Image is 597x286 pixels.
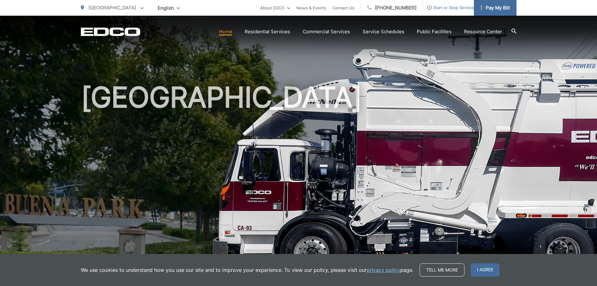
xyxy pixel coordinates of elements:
[303,28,350,35] a: Commercial Services
[480,4,510,12] span: Pay My Bill
[88,5,136,11] span: [GEOGRAPHIC_DATA]
[367,266,400,274] a: privacy policy
[81,27,140,36] a: EDCD logo. Return to the homepage.
[471,263,500,277] span: I agree
[260,4,290,12] a: About EDCO
[219,28,232,35] a: Home
[296,4,326,12] a: News & Events
[333,4,354,12] a: Contact Us
[464,28,502,35] a: Resource Center
[417,28,452,35] a: Public Facilities
[245,28,290,35] a: Residential Services
[81,82,516,280] h1: [GEOGRAPHIC_DATA]
[81,266,413,274] p: We use cookies to understand how you use our site and to improve your experience. To view our pol...
[363,28,404,35] a: Service Schedules
[153,3,185,13] span: English
[420,263,464,277] a: Tell me more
